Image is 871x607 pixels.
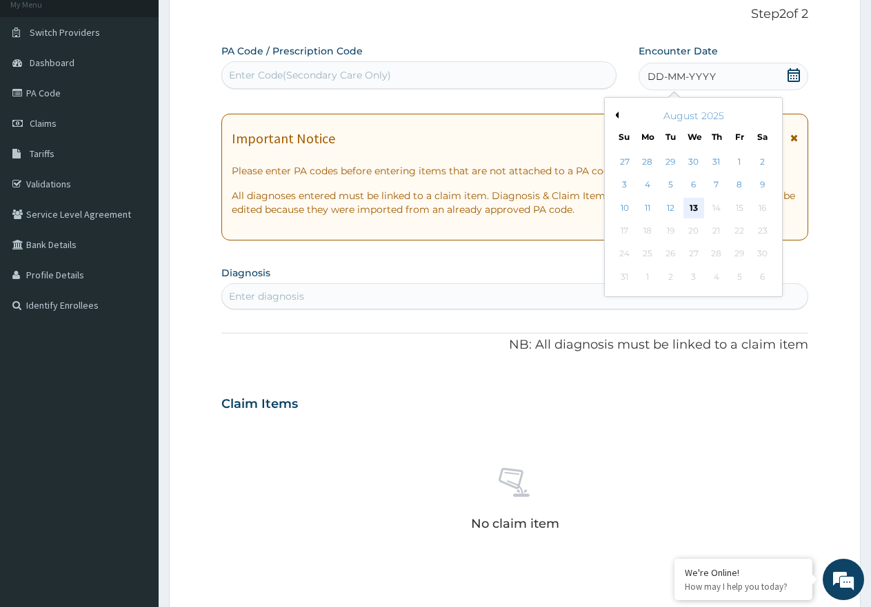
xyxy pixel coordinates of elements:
div: Choose Friday, August 1st, 2025 [729,152,750,172]
div: Fr [734,131,745,143]
div: Not available Sunday, August 24th, 2025 [614,244,635,265]
div: Not available Monday, August 18th, 2025 [637,220,658,241]
div: Choose Sunday, August 10th, 2025 [614,198,635,218]
div: Not available Monday, September 1st, 2025 [637,267,658,287]
div: Not available Wednesday, August 20th, 2025 [683,220,704,241]
span: DD-MM-YYYY [648,70,716,83]
div: August 2025 [610,109,777,123]
div: Not available Friday, September 5th, 2025 [729,267,750,287]
div: Choose Sunday, July 27th, 2025 [614,152,635,172]
div: Not available Wednesday, August 27th, 2025 [683,244,704,265]
div: Not available Sunday, August 31st, 2025 [614,267,635,287]
div: Not available Thursday, September 4th, 2025 [706,267,727,287]
button: Previous Month [612,112,619,119]
div: We're Online! [685,566,802,579]
div: Choose Wednesday, August 13th, 2025 [683,198,704,218]
div: Not available Saturday, September 6th, 2025 [752,267,773,287]
span: Claims [30,117,57,130]
div: Choose Thursday, July 31st, 2025 [706,152,727,172]
div: Mo [641,131,653,143]
div: Chat with us now [72,77,232,95]
div: Not available Tuesday, September 2nd, 2025 [661,267,681,287]
p: Please enter PA codes before entering items that are not attached to a PA code [232,164,798,178]
div: Choose Tuesday, August 12th, 2025 [661,198,681,218]
div: Minimize live chat window [226,7,259,40]
span: We're online! [80,174,190,313]
p: How may I help you today? [685,581,802,593]
div: We [688,131,699,143]
div: Choose Sunday, August 3rd, 2025 [614,175,635,196]
div: Not available Saturday, August 16th, 2025 [752,198,773,218]
div: Choose Monday, August 11th, 2025 [637,198,658,218]
div: Choose Monday, August 4th, 2025 [637,175,658,196]
div: Choose Saturday, August 2nd, 2025 [752,152,773,172]
div: Not available Friday, August 29th, 2025 [729,244,750,265]
div: Choose Friday, August 8th, 2025 [729,175,750,196]
img: d_794563401_company_1708531726252_794563401 [26,69,56,103]
label: Diagnosis [221,266,270,280]
div: Enter diagnosis [229,289,304,303]
div: Th [711,131,723,143]
span: Switch Providers [30,26,100,39]
span: Tariffs [30,147,54,160]
div: Not available Saturday, August 30th, 2025 [752,244,773,265]
div: Choose Saturday, August 9th, 2025 [752,175,773,196]
div: Choose Thursday, August 7th, 2025 [706,175,727,196]
div: Choose Tuesday, July 29th, 2025 [661,152,681,172]
p: NB: All diagnosis must be linked to a claim item [221,336,808,354]
div: Not available Thursday, August 21st, 2025 [706,220,727,241]
label: Encounter Date [639,44,718,58]
div: Enter Code(Secondary Care Only) [229,68,391,82]
div: Not available Tuesday, August 26th, 2025 [661,244,681,265]
div: Sa [757,131,769,143]
div: Not available Monday, August 25th, 2025 [637,244,658,265]
p: Step 2 of 2 [221,7,808,22]
div: month 2025-08 [613,151,774,289]
span: Dashboard [30,56,74,69]
div: Not available Wednesday, September 3rd, 2025 [683,267,704,287]
div: Choose Wednesday, August 6th, 2025 [683,175,704,196]
div: Not available Friday, August 15th, 2025 [729,198,750,218]
textarea: Type your message and hit 'Enter' [7,376,263,424]
div: Choose Monday, July 28th, 2025 [637,152,658,172]
p: No claim item [471,517,559,531]
p: All diagnoses entered must be linked to a claim item. Diagnosis & Claim Items that are visible bu... [232,189,798,216]
h3: Claim Items [221,397,298,412]
div: Not available Sunday, August 17th, 2025 [614,220,635,241]
div: Choose Tuesday, August 5th, 2025 [661,175,681,196]
h1: Important Notice [232,131,335,146]
div: Not available Friday, August 22nd, 2025 [729,220,750,241]
div: Choose Wednesday, July 30th, 2025 [683,152,704,172]
label: PA Code / Prescription Code [221,44,363,58]
div: Not available Saturday, August 23rd, 2025 [752,220,773,241]
div: Not available Thursday, August 14th, 2025 [706,198,727,218]
div: Tu [665,131,677,143]
div: Not available Thursday, August 28th, 2025 [706,244,727,265]
div: Su [619,131,630,143]
div: Not available Tuesday, August 19th, 2025 [661,220,681,241]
